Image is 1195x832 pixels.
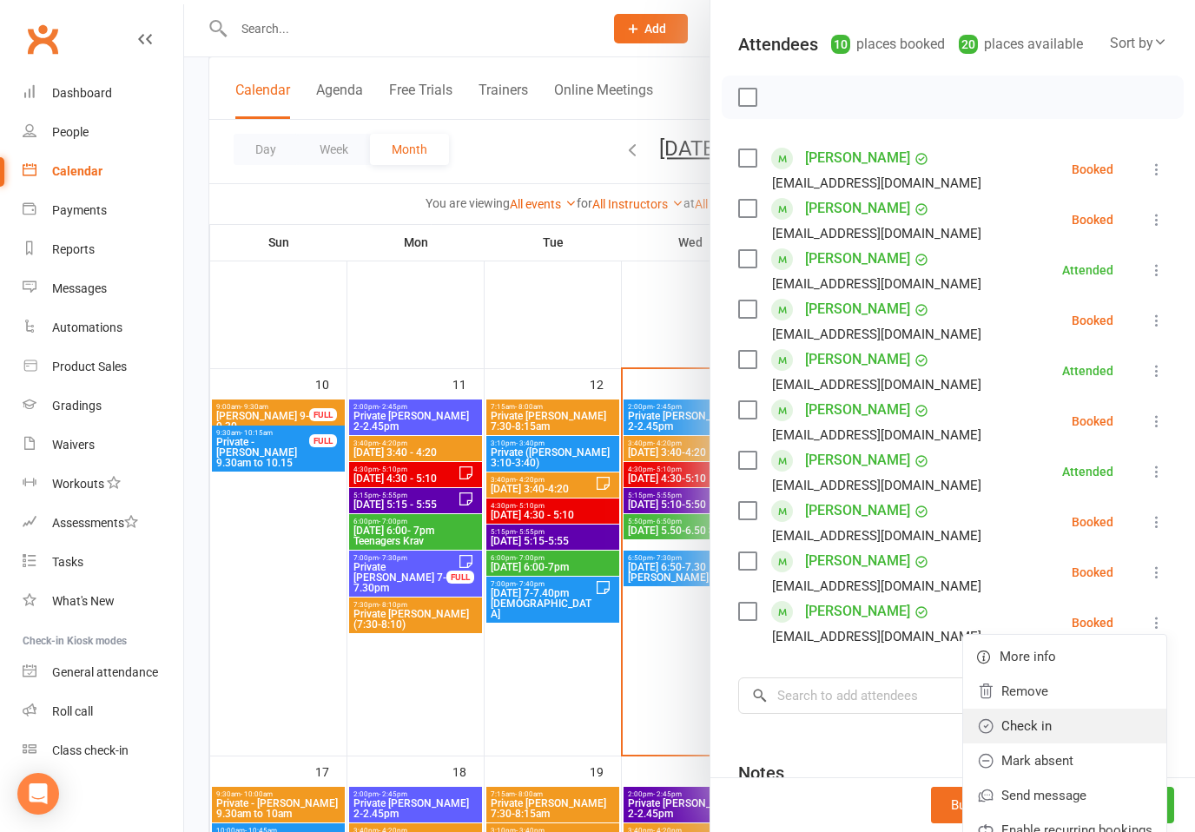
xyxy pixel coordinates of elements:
div: 10 [831,35,850,54]
div: Sort by [1110,32,1167,55]
div: [EMAIL_ADDRESS][DOMAIN_NAME] [772,323,981,346]
div: Messages [52,281,107,295]
a: Assessments [23,504,183,543]
div: [EMAIL_ADDRESS][DOMAIN_NAME] [772,525,981,547]
div: Booked [1072,617,1113,629]
div: Calendar [52,164,102,178]
a: [PERSON_NAME] [805,245,910,273]
div: Automations [52,320,122,334]
a: Product Sales [23,347,183,386]
div: Booked [1072,314,1113,327]
div: Booked [1072,415,1113,427]
a: More info [963,639,1166,674]
div: Booked [1072,214,1113,226]
div: 20 [959,35,978,54]
div: Dashboard [52,86,112,100]
div: What's New [52,594,115,608]
div: places booked [831,32,945,56]
div: Attended [1062,466,1113,478]
div: Attended [1062,264,1113,276]
a: Tasks [23,543,183,582]
div: Reports [52,242,95,256]
div: Waivers [52,438,95,452]
div: Roll call [52,704,93,718]
div: [EMAIL_ADDRESS][DOMAIN_NAME] [772,575,981,598]
div: Booked [1072,566,1113,578]
div: General attendance [52,665,158,679]
a: [PERSON_NAME] [805,295,910,323]
span: More info [1000,646,1056,667]
a: [PERSON_NAME] [805,598,910,625]
a: Gradings [23,386,183,426]
a: [PERSON_NAME] [805,547,910,575]
a: Roll call [23,692,183,731]
div: Gradings [52,399,102,413]
a: People [23,113,183,152]
div: [EMAIL_ADDRESS][DOMAIN_NAME] [772,424,981,446]
a: General attendance kiosk mode [23,653,183,692]
a: Payments [23,191,183,230]
div: [EMAIL_ADDRESS][DOMAIN_NAME] [772,273,981,295]
div: Booked [1072,163,1113,175]
div: Product Sales [52,360,127,373]
a: Dashboard [23,74,183,113]
a: Remove [963,674,1166,709]
div: Open Intercom Messenger [17,773,59,815]
div: People [52,125,89,139]
a: Class kiosk mode [23,731,183,770]
a: Mark absent [963,743,1166,778]
a: Clubworx [21,17,64,61]
a: Waivers [23,426,183,465]
div: [EMAIL_ADDRESS][DOMAIN_NAME] [772,474,981,497]
div: Attended [1062,365,1113,377]
div: Workouts [52,477,104,491]
a: [PERSON_NAME] [805,195,910,222]
a: Reports [23,230,183,269]
a: Workouts [23,465,183,504]
div: Assessments [52,516,138,530]
div: Notes [738,761,784,785]
a: Calendar [23,152,183,191]
div: places available [959,32,1083,56]
a: [PERSON_NAME] [805,346,910,373]
div: Class check-in [52,743,129,757]
div: [EMAIL_ADDRESS][DOMAIN_NAME] [772,172,981,195]
a: Send message [963,778,1166,813]
div: Payments [52,203,107,217]
button: Bulk add attendees [931,787,1081,823]
a: Messages [23,269,183,308]
a: [PERSON_NAME] [805,497,910,525]
a: Check in [963,709,1166,743]
a: What's New [23,582,183,621]
div: Attendees [738,32,818,56]
div: [EMAIL_ADDRESS][DOMAIN_NAME] [772,222,981,245]
div: [EMAIL_ADDRESS][DOMAIN_NAME] [772,625,981,648]
div: Tasks [52,555,83,569]
a: [PERSON_NAME] [805,144,910,172]
input: Search to add attendees [738,677,1167,714]
div: [EMAIL_ADDRESS][DOMAIN_NAME] [772,373,981,396]
a: [PERSON_NAME] [805,396,910,424]
a: Automations [23,308,183,347]
a: [PERSON_NAME] [805,446,910,474]
div: Booked [1072,516,1113,528]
